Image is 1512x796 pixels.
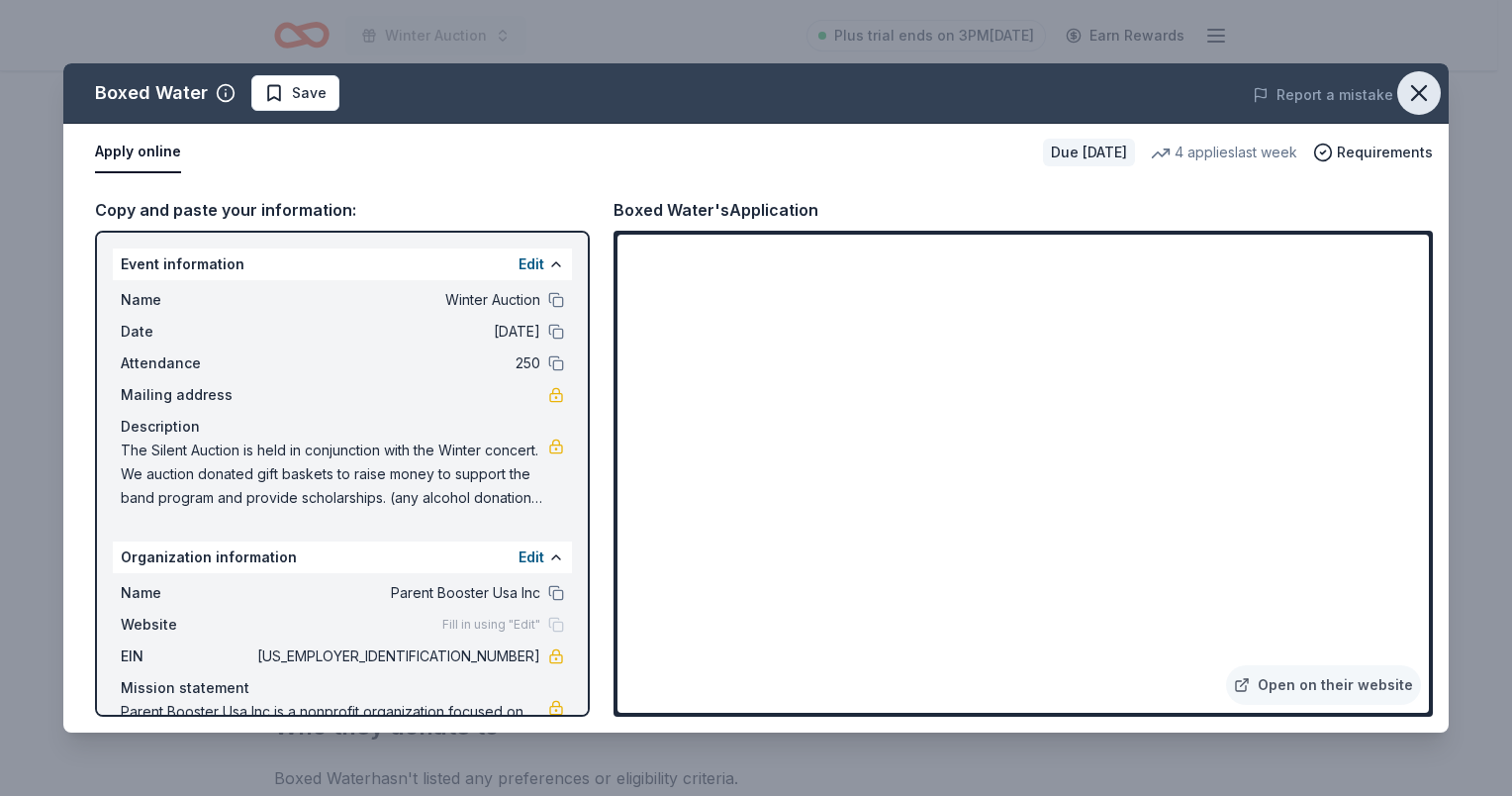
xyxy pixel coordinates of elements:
[253,645,540,668] span: [US_EMPLOYER_IDENTIFICATION_NUMBER]
[253,581,540,605] span: Parent Booster Usa Inc
[113,249,572,280] div: Event information
[113,542,572,573] div: Organization information
[121,415,564,439] div: Description
[1043,139,1135,166] div: Due [DATE]
[1313,141,1433,164] button: Requirements
[121,351,253,375] span: Attendance
[519,252,544,276] button: Edit
[121,439,548,510] span: The Silent Auction is held in conjunction with the Winter concert. We auction donated gift basket...
[95,132,181,173] button: Apply online
[121,320,253,344] span: Date
[1337,141,1433,164] span: Requirements
[121,288,253,312] span: Name
[253,351,540,375] span: 250
[614,197,818,223] div: Boxed Water's Application
[1226,665,1421,705] a: Open on their website
[442,617,540,633] span: Fill in using "Edit"
[292,81,327,105] span: Save
[121,700,548,771] span: Parent Booster Usa Inc is a nonprofit organization focused on education. It is based in [GEOGRAPH...
[253,288,540,312] span: Winter Auction
[253,320,540,344] span: [DATE]
[251,75,339,111] button: Save
[95,77,208,109] div: Boxed Water
[121,676,564,700] div: Mission statement
[121,613,253,637] span: Website
[95,197,590,223] div: Copy and paste your information:
[1253,83,1393,107] button: Report a mistake
[1151,141,1297,164] div: 4 applies last week
[121,581,253,605] span: Name
[121,645,253,668] span: EIN
[121,383,253,407] span: Mailing address
[519,546,544,569] button: Edit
